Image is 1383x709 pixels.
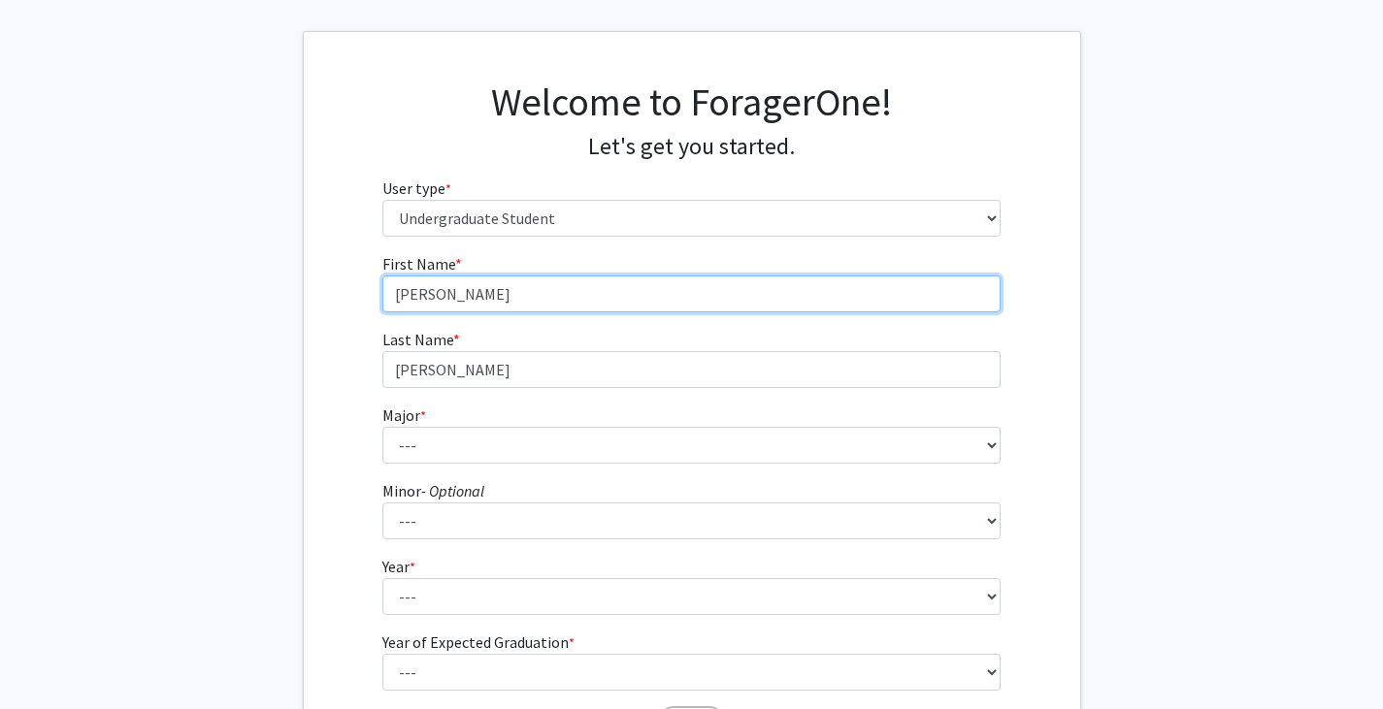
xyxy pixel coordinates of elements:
span: Last Name [382,330,453,349]
span: First Name [382,254,455,274]
i: - Optional [421,481,484,500]
label: Year of Expected Graduation [382,630,575,654]
label: User type [382,177,451,200]
iframe: Chat [15,622,82,694]
label: Major [382,403,426,427]
h1: Welcome to ForagerOne! [382,79,1001,125]
label: Year [382,555,415,578]
label: Minor [382,479,484,502]
h4: Let's get you started. [382,133,1001,161]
